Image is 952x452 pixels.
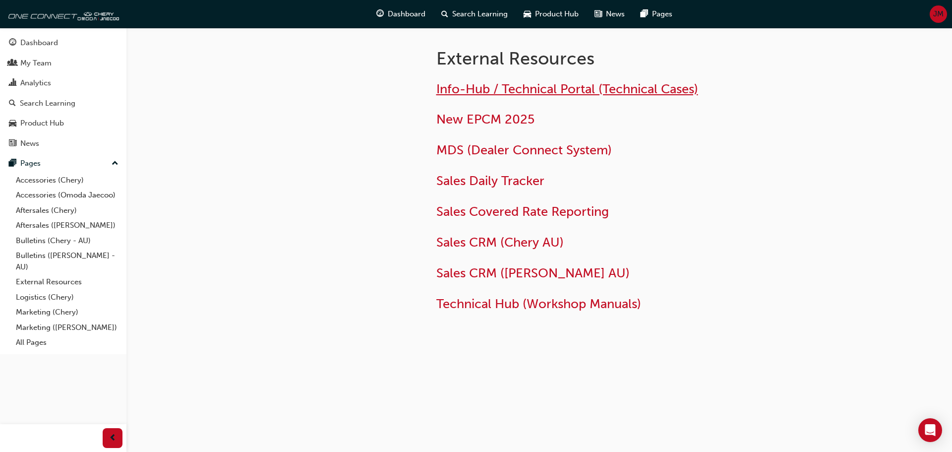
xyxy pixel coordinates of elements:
a: car-iconProduct Hub [516,4,587,24]
h1: External Resources [436,48,762,69]
div: Analytics [20,77,51,89]
span: search-icon [441,8,448,20]
span: up-icon [112,157,119,170]
a: news-iconNews [587,4,633,24]
button: Pages [4,154,122,173]
span: pages-icon [9,159,16,168]
a: Product Hub [4,114,122,132]
a: All Pages [12,335,122,350]
a: External Resources [12,274,122,290]
a: New EPCM 2025 [436,112,535,127]
span: Pages [652,8,672,20]
button: JM [930,5,947,23]
a: search-iconSearch Learning [433,4,516,24]
span: news-icon [595,8,602,20]
span: Search Learning [452,8,508,20]
a: My Team [4,54,122,72]
a: Info-Hub / Technical Portal (Technical Cases) [436,81,698,97]
a: Marketing (Chery) [12,305,122,320]
a: Analytics [4,74,122,92]
a: Technical Hub (Workshop Manuals) [436,296,641,312]
a: Accessories (Chery) [12,173,122,188]
span: car-icon [9,119,16,128]
span: search-icon [9,99,16,108]
a: MDS (Dealer Connect System) [436,142,612,158]
a: Accessories (Omoda Jaecoo) [12,188,122,203]
div: Open Intercom Messenger [918,418,942,442]
span: guage-icon [376,8,384,20]
a: Logistics (Chery) [12,290,122,305]
span: car-icon [524,8,531,20]
div: Product Hub [20,118,64,129]
a: Sales Daily Tracker [436,173,544,189]
a: Sales CRM ([PERSON_NAME] AU) [436,265,630,281]
span: Dashboard [388,8,425,20]
a: Marketing ([PERSON_NAME]) [12,320,122,335]
div: My Team [20,58,52,69]
a: Aftersales (Chery) [12,203,122,218]
a: guage-iconDashboard [368,4,433,24]
a: Search Learning [4,94,122,113]
span: people-icon [9,59,16,68]
a: Dashboard [4,34,122,52]
a: Sales Covered Rate Reporting [436,204,609,219]
div: Dashboard [20,37,58,49]
span: News [606,8,625,20]
span: guage-icon [9,39,16,48]
span: prev-icon [109,432,117,445]
div: Pages [20,158,41,169]
img: oneconnect [5,4,119,24]
a: Aftersales ([PERSON_NAME]) [12,218,122,233]
span: Product Hub [535,8,579,20]
a: pages-iconPages [633,4,680,24]
div: News [20,138,39,149]
span: chart-icon [9,79,16,88]
div: Search Learning [20,98,75,109]
a: Sales CRM (Chery AU) [436,235,564,250]
a: News [4,134,122,153]
span: JM [933,8,944,20]
span: pages-icon [641,8,648,20]
a: Bulletins (Chery - AU) [12,233,122,249]
button: DashboardMy TeamAnalyticsSearch LearningProduct HubNews [4,32,122,154]
a: Bulletins ([PERSON_NAME] - AU) [12,248,122,274]
span: news-icon [9,139,16,148]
